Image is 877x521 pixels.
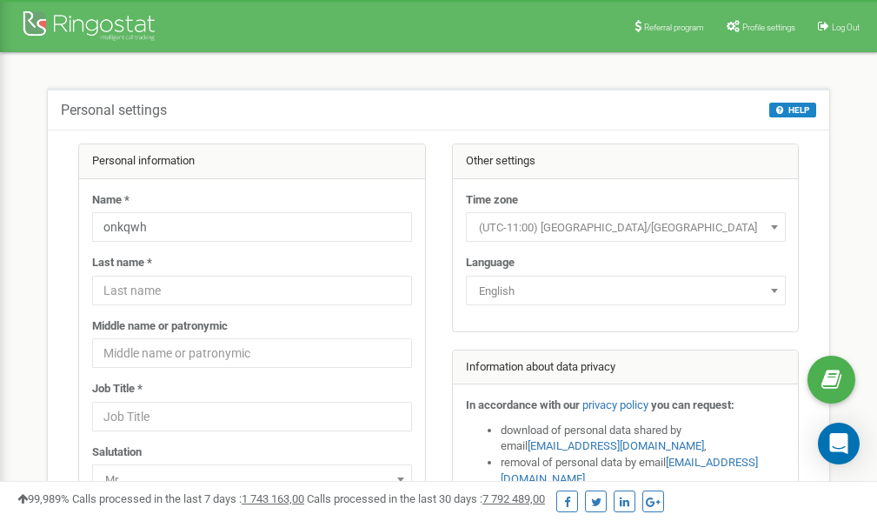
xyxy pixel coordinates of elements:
div: Open Intercom Messenger [818,423,860,464]
label: Time zone [466,192,518,209]
input: Last name [92,276,412,305]
label: Last name * [92,255,152,271]
span: Profile settings [742,23,795,32]
div: Personal information [79,144,425,179]
label: Job Title * [92,381,143,397]
span: Calls processed in the last 7 days : [72,492,304,505]
strong: In accordance with our [466,398,580,411]
span: (UTC-11:00) Pacific/Midway [466,212,786,242]
span: Log Out [832,23,860,32]
label: Middle name or patronymic [92,318,228,335]
span: Referral program [644,23,704,32]
span: Calls processed in the last 30 days : [307,492,545,505]
span: Mr. [92,464,412,494]
a: privacy policy [582,398,648,411]
button: HELP [769,103,816,117]
input: Name [92,212,412,242]
input: Middle name or patronymic [92,338,412,368]
label: Salutation [92,444,142,461]
li: download of personal data shared by email , [501,423,786,455]
div: Information about data privacy [453,351,799,385]
span: English [472,279,780,304]
span: English [466,276,786,305]
div: Other settings [453,144,799,179]
h5: Personal settings [61,103,167,118]
u: 7 792 489,00 [482,492,545,505]
strong: you can request: [651,398,734,411]
u: 1 743 163,00 [242,492,304,505]
a: [EMAIL_ADDRESS][DOMAIN_NAME] [528,439,704,452]
input: Job Title [92,402,412,431]
label: Language [466,255,515,271]
li: removal of personal data by email , [501,455,786,487]
label: Name * [92,192,130,209]
span: 99,989% [17,492,70,505]
span: (UTC-11:00) Pacific/Midway [472,216,780,240]
span: Mr. [98,468,406,492]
